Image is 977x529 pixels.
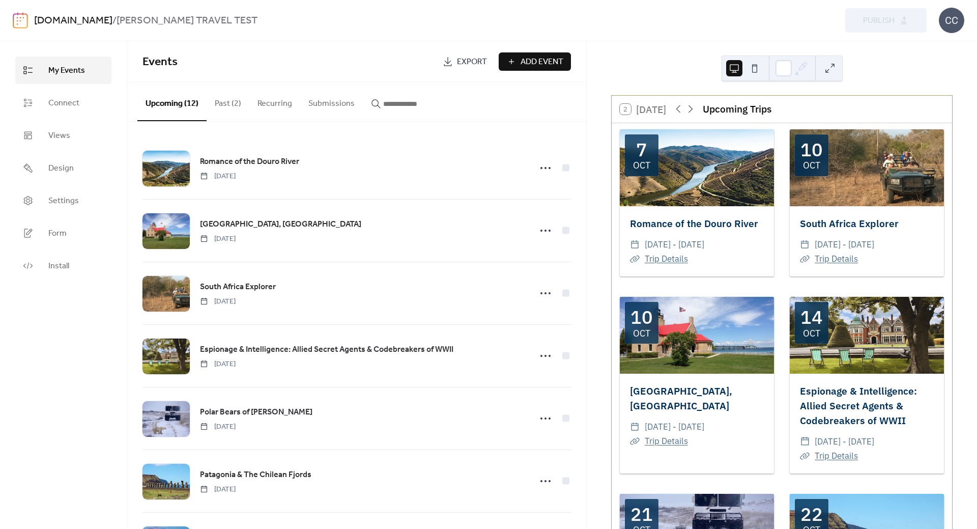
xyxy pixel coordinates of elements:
[112,11,117,31] b: /
[15,219,111,247] a: Form
[815,434,874,449] span: [DATE] - [DATE]
[15,252,111,280] a: Install
[200,359,236,370] span: [DATE]
[300,82,363,120] button: Submissions
[703,102,771,117] div: Upcoming Trips
[48,97,79,109] span: Connect
[200,468,311,482] a: Patagonia & The Chilean Fjords
[645,435,688,447] a: Trip Details
[15,57,111,84] a: My Events
[48,228,67,240] span: Form
[457,56,487,68] span: Export
[630,217,758,230] a: Romance of the Douro River
[633,161,650,170] div: Oct
[630,384,732,412] a: [GEOGRAPHIC_DATA], [GEOGRAPHIC_DATA]
[939,8,964,33] div: CC
[803,161,820,170] div: Oct
[48,195,79,207] span: Settings
[200,406,312,419] span: Polar Bears of [PERSON_NAME]
[200,344,453,356] span: Espionage & Intelligence: Allied Secret Agents & Codebreakers of WWII
[15,187,111,214] a: Settings
[645,420,704,434] span: [DATE] - [DATE]
[200,343,453,356] a: Espionage & Intelligence: Allied Secret Agents & Codebreakers of WWII
[48,130,70,142] span: Views
[200,281,276,293] span: South Africa Explorer
[200,155,299,169] a: Romance of the Douro River
[435,52,495,71] a: Export
[800,217,899,230] a: South Africa Explorer
[630,252,640,266] div: ​
[800,449,810,463] div: ​
[800,384,917,427] a: Espionage & Intelligence: Allied Secret Agents & Codebreakers of WWII
[48,65,85,77] span: My Events
[630,420,640,434] div: ​
[200,422,236,432] span: [DATE]
[48,260,69,272] span: Install
[499,52,571,71] button: Add Event
[800,141,823,159] div: 10
[34,11,112,31] a: [DOMAIN_NAME]
[200,296,236,307] span: [DATE]
[200,484,236,495] span: [DATE]
[207,82,249,120] button: Past (2)
[200,281,276,294] a: South Africa Explorer
[636,141,647,159] div: 7
[48,162,74,175] span: Design
[200,406,312,419] a: Polar Bears of [PERSON_NAME]
[521,56,563,68] span: Add Event
[815,450,858,461] a: Trip Details
[803,329,820,338] div: Oct
[15,154,111,182] a: Design
[200,234,236,244] span: [DATE]
[13,12,28,29] img: logo
[200,218,361,231] a: [GEOGRAPHIC_DATA], [GEOGRAPHIC_DATA]
[815,253,858,264] a: Trip Details
[630,237,640,252] div: ​
[200,156,299,168] span: Romance of the Douro River
[800,308,823,326] div: 14
[633,329,650,338] div: Oct
[142,51,178,73] span: Events
[200,171,236,182] span: [DATE]
[249,82,300,120] button: Recurring
[630,434,640,449] div: ​
[800,434,810,449] div: ​
[800,505,823,523] div: 22
[645,253,688,264] a: Trip Details
[200,469,311,481] span: Patagonia & The Chilean Fjords
[630,505,653,523] div: 21
[630,308,653,326] div: 10
[15,122,111,149] a: Views
[15,89,111,117] a: Connect
[117,11,257,31] b: [PERSON_NAME] TRAVEL TEST
[815,237,874,252] span: [DATE] - [DATE]
[800,237,810,252] div: ​
[645,237,704,252] span: [DATE] - [DATE]
[137,82,207,121] button: Upcoming (12)
[800,252,810,266] div: ​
